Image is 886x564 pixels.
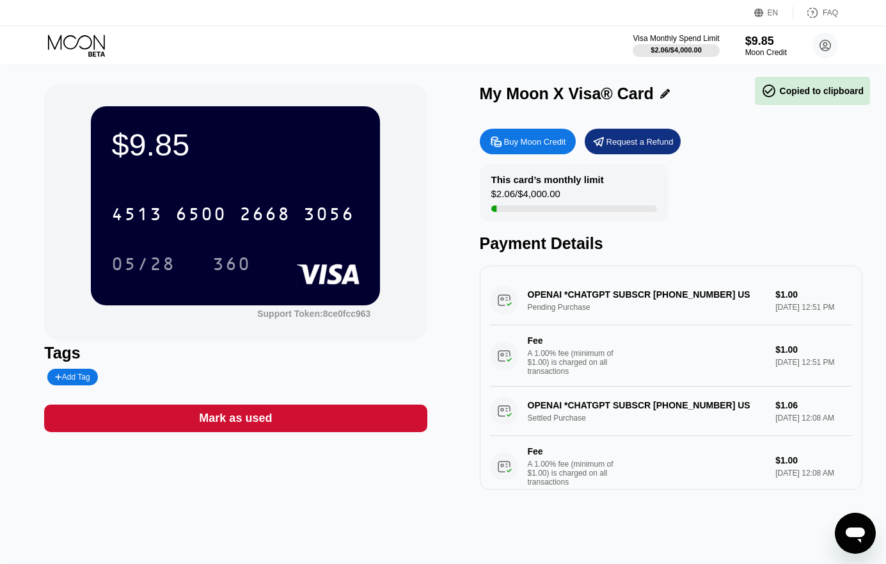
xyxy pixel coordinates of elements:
[775,344,852,355] div: $1.00
[745,48,787,57] div: Moon Credit
[44,405,427,432] div: Mark as used
[257,309,370,319] div: Support Token: 8ce0fcc963
[754,6,793,19] div: EN
[480,234,862,253] div: Payment Details
[835,513,876,554] iframe: Button to launch messaging window
[111,205,162,226] div: 4513
[528,446,617,456] div: Fee
[775,358,852,367] div: [DATE] 12:51 PM
[775,455,852,465] div: $1.00
[480,129,576,154] div: Buy Moon Credit
[504,136,566,147] div: Buy Moon Credit
[745,35,787,48] div: $9.85
[761,83,864,99] div: Copied to clipboard
[111,255,175,276] div: 05/28
[768,8,779,17] div: EN
[104,198,362,230] div: 4513650026683056
[490,436,852,497] div: FeeA 1.00% fee (minimum of $1.00) is charged on all transactions$1.00[DATE] 12:08 AM
[44,344,427,362] div: Tags
[793,6,838,19] div: FAQ
[111,127,360,163] div: $9.85
[175,205,226,226] div: 6500
[490,325,852,387] div: FeeA 1.00% fee (minimum of $1.00) is charged on all transactions$1.00[DATE] 12:51 PM
[745,35,787,57] div: $9.85Moon Credit
[585,129,681,154] div: Request a Refund
[239,205,290,226] div: 2668
[102,248,185,280] div: 05/28
[480,85,654,103] div: My Moon X Visa® Card
[761,83,777,99] span: 
[528,460,624,487] div: A 1.00% fee (minimum of $1.00) is charged on all transactions
[633,34,719,57] div: Visa Monthly Spend Limit$2.06/$4,000.00
[633,34,719,43] div: Visa Monthly Spend Limit
[651,46,702,54] div: $2.06 / $4,000.00
[303,205,354,226] div: 3056
[203,248,260,280] div: 360
[199,411,272,426] div: Mark as used
[257,309,370,319] div: Support Token:8ce0fcc963
[775,469,852,478] div: [DATE] 12:08 AM
[528,335,617,346] div: Fee
[47,369,97,385] div: Add Tag
[491,188,560,205] div: $2.06 / $4,000.00
[528,349,624,376] div: A 1.00% fee (minimum of $1.00) is charged on all transactions
[606,136,674,147] div: Request a Refund
[823,8,838,17] div: FAQ
[55,373,90,382] div: Add Tag
[491,174,604,185] div: This card’s monthly limit
[212,255,251,276] div: 360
